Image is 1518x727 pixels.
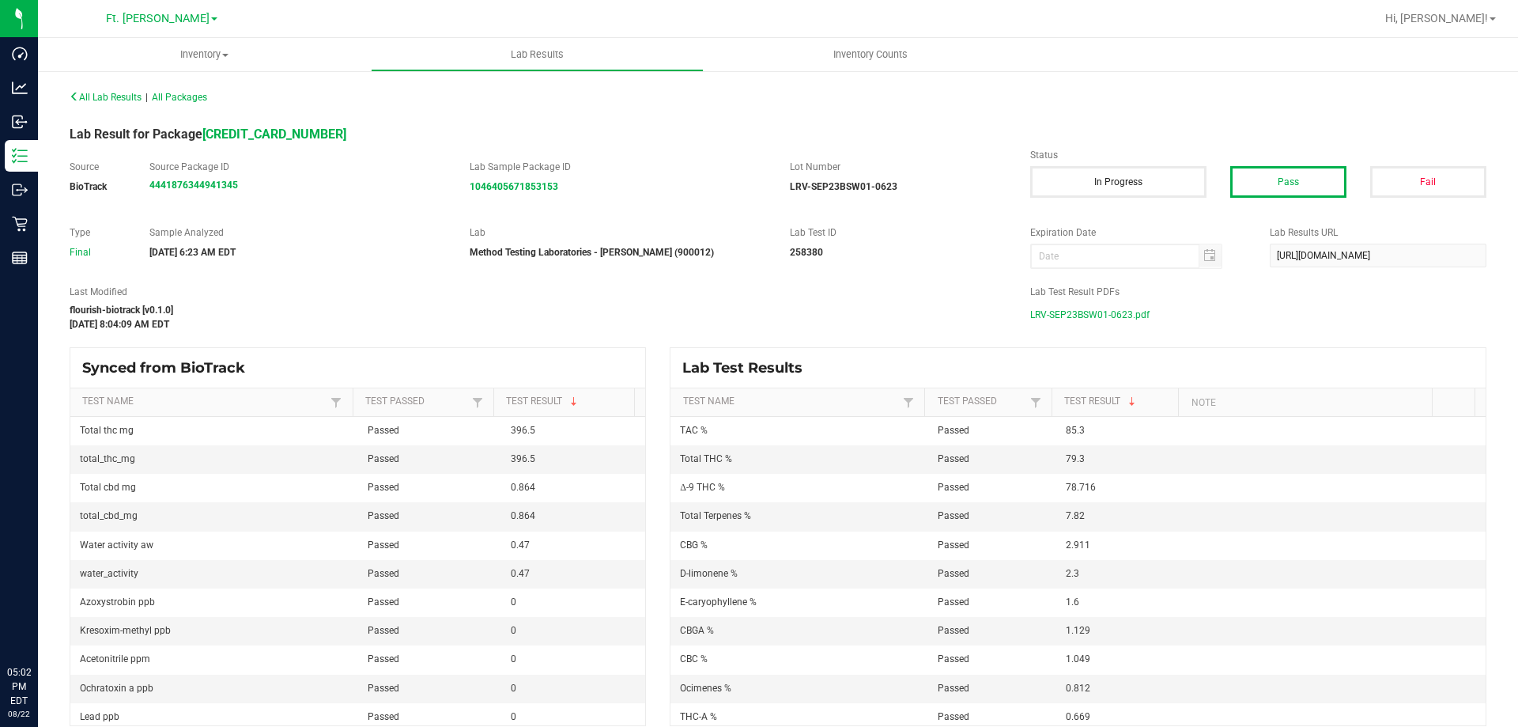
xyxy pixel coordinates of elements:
iframe: Resource center [16,600,63,648]
label: Lab Test ID [790,225,1006,240]
a: Filter [327,392,346,412]
a: Test PassedSortable [938,396,1026,408]
inline-svg: Inbound [12,114,28,130]
inline-svg: Inventory [12,148,28,164]
label: Expiration Date [1030,225,1247,240]
strong: [DATE] 6:23 AM EDT [149,247,236,258]
span: Lab Test Results [682,359,814,377]
label: Lab Test Result PDFs [1030,285,1486,299]
span: Water activity aw [80,540,153,551]
span: Total THC % [680,453,732,464]
span: All Packages [152,92,207,103]
span: Passed [368,453,399,464]
span: 1.129 [1066,625,1090,636]
span: E-caryophyllene % [680,596,757,608]
a: Filter [468,392,487,412]
span: 0.812 [1066,683,1090,694]
label: Status [1030,148,1486,162]
span: Synced from BioTrack [82,359,257,377]
button: Pass [1230,166,1346,198]
inline-svg: Analytics [12,80,28,96]
a: Test NameSortable [683,396,899,408]
span: Passed [368,683,399,694]
span: 1.6 [1066,596,1079,608]
span: Passed [368,510,399,521]
a: Inventory Counts [704,38,1037,71]
span: total_cbd_mg [80,510,138,521]
label: Type [70,225,126,240]
span: Lab Result for Package [70,127,346,142]
inline-svg: Retail [12,216,28,232]
span: Sortable [568,396,580,408]
label: Sample Analyzed [149,225,446,240]
span: Passed [368,711,399,722]
span: 0.47 [511,568,530,579]
a: Lab Results [371,38,704,71]
span: | [145,92,148,103]
label: Lab Sample Package ID [470,160,766,174]
span: Passed [938,453,969,464]
span: 396.5 [511,425,535,436]
span: Passed [938,711,969,722]
span: 0 [511,711,516,722]
span: 1.049 [1066,653,1090,665]
strong: 258380 [790,247,823,258]
a: Filter [1026,392,1045,412]
span: Total thc mg [80,425,134,436]
strong: [DATE] 8:04:09 AM EDT [70,319,169,330]
button: In Progress [1030,166,1206,198]
span: Total cbd mg [80,482,136,493]
span: CBG % [680,540,708,551]
span: 0 [511,625,516,636]
label: Source [70,160,126,174]
span: Total Terpenes % [680,510,751,521]
a: 1046405671853153 [470,181,558,192]
span: 0.864 [511,510,535,521]
strong: [CREDIT_CARD_NUMBER] [202,127,346,142]
span: Passed [368,653,399,665]
span: Hi, [PERSON_NAME]! [1385,12,1488,25]
span: 0.47 [511,540,530,551]
a: Test PassedSortable [365,396,468,408]
span: Ft. [PERSON_NAME] [106,12,210,25]
span: TAC % [680,425,708,436]
span: 2.911 [1066,540,1090,551]
span: THC-A % [680,711,717,722]
span: CBGA % [680,625,714,636]
strong: BioTrack [70,181,107,192]
a: Test ResultSortable [506,396,629,408]
span: Passed [938,653,969,665]
span: Lab Results [489,47,585,62]
span: All Lab Results [70,92,142,103]
span: Passed [368,425,399,436]
span: 0 [511,653,516,665]
span: Inventory Counts [812,47,929,62]
span: 85.3 [1066,425,1085,436]
span: total_thc_mg [80,453,135,464]
span: Passed [368,625,399,636]
span: Δ-9 THC % [680,482,725,493]
span: 78.716 [1066,482,1096,493]
span: water_activity [80,568,138,579]
div: Final [70,245,126,259]
strong: flourish-biotrack [v0.1.0] [70,305,173,316]
a: Test ResultSortable [1064,396,1172,408]
span: Lead ppb [80,711,119,722]
inline-svg: Dashboard [12,46,28,62]
span: Passed [368,596,399,608]
span: Passed [368,482,399,493]
span: Passed [938,568,969,579]
span: 0.864 [511,482,535,493]
strong: Method Testing Laboratories - [PERSON_NAME] (900012) [470,247,714,258]
span: Passed [938,425,969,436]
span: 0 [511,683,516,694]
span: 0 [511,596,516,608]
span: 2.3 [1066,568,1079,579]
span: Sortable [1126,396,1138,408]
button: Fail [1370,166,1486,198]
span: Acetonitrile ppm [80,653,150,665]
span: Passed [938,596,969,608]
label: Source Package ID [149,160,446,174]
a: 4441876344941345 [149,180,238,191]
